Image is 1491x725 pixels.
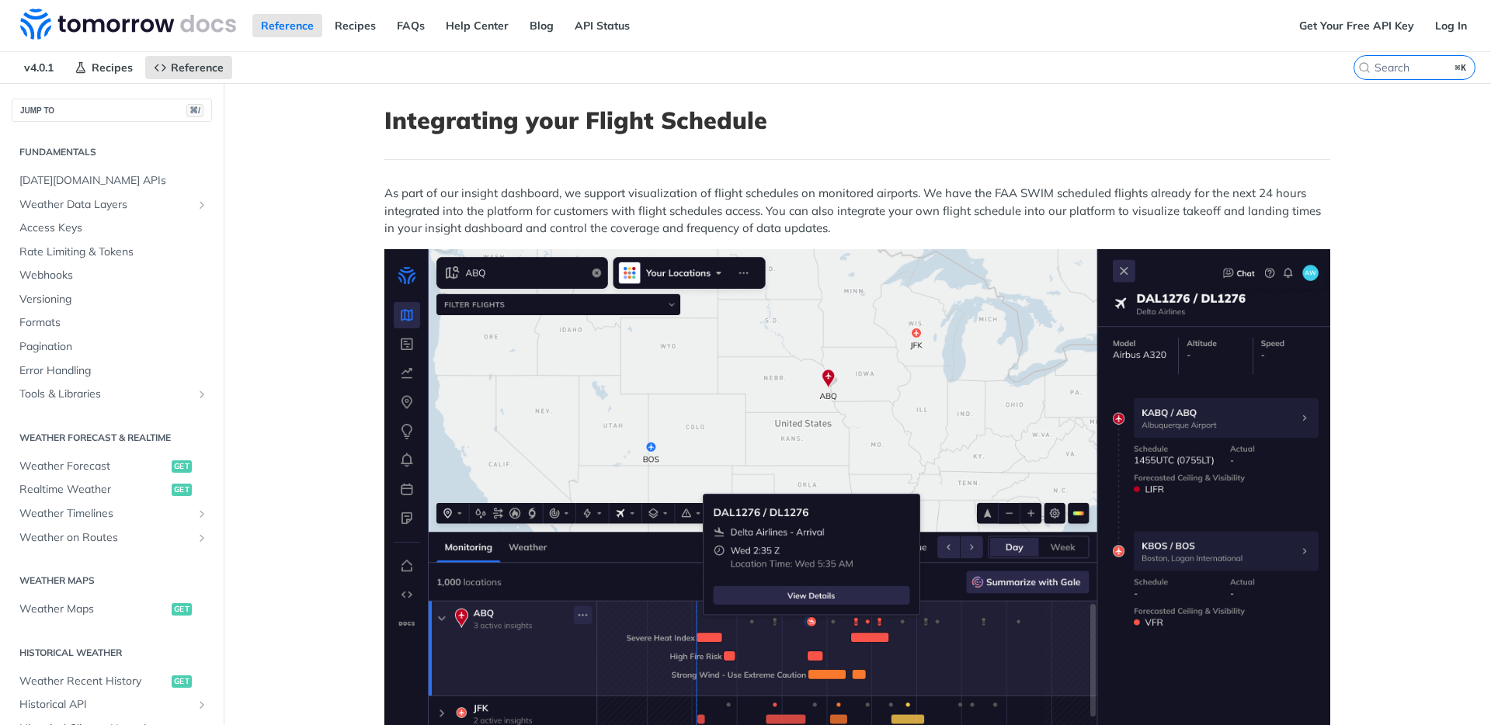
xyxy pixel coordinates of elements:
[1358,61,1371,74] svg: Search
[12,383,212,406] a: Tools & LibrariesShow subpages for Tools & Libraries
[19,674,168,689] span: Weather Recent History
[252,14,322,37] a: Reference
[326,14,384,37] a: Recipes
[12,335,212,359] a: Pagination
[437,14,517,37] a: Help Center
[172,484,192,496] span: get
[19,602,168,617] span: Weather Maps
[12,526,212,550] a: Weather on RoutesShow subpages for Weather on Routes
[388,14,433,37] a: FAQs
[12,574,212,588] h2: Weather Maps
[92,61,133,75] span: Recipes
[12,264,212,287] a: Webhooks
[19,387,192,402] span: Tools & Libraries
[196,199,208,211] button: Show subpages for Weather Data Layers
[19,506,192,522] span: Weather Timelines
[172,675,192,688] span: get
[12,598,212,621] a: Weather Mapsget
[196,508,208,520] button: Show subpages for Weather Timelines
[196,388,208,401] button: Show subpages for Tools & Libraries
[16,56,62,79] span: v4.0.1
[12,288,212,311] a: Versioning
[19,245,208,260] span: Rate Limiting & Tokens
[171,61,224,75] span: Reference
[384,106,1330,134] h1: Integrating your Flight Schedule
[19,197,192,213] span: Weather Data Layers
[12,670,212,693] a: Weather Recent Historyget
[20,9,236,40] img: Tomorrow.io Weather API Docs
[145,56,232,79] a: Reference
[19,220,208,236] span: Access Keys
[12,99,212,122] button: JUMP TO⌘/
[12,217,212,240] a: Access Keys
[12,693,212,716] a: Historical APIShow subpages for Historical API
[521,14,562,37] a: Blog
[19,315,208,331] span: Formats
[12,311,212,335] a: Formats
[19,530,192,546] span: Weather on Routes
[19,363,208,379] span: Error Handling
[19,459,168,474] span: Weather Forecast
[12,145,212,159] h2: Fundamentals
[12,359,212,383] a: Error Handling
[19,697,192,713] span: Historical API
[196,532,208,544] button: Show subpages for Weather on Routes
[66,56,141,79] a: Recipes
[12,241,212,264] a: Rate Limiting & Tokens
[12,502,212,526] a: Weather TimelinesShow subpages for Weather Timelines
[12,646,212,660] h2: Historical Weather
[12,455,212,478] a: Weather Forecastget
[12,431,212,445] h2: Weather Forecast & realtime
[1451,60,1471,75] kbd: ⌘K
[172,460,192,473] span: get
[19,292,208,307] span: Versioning
[19,339,208,355] span: Pagination
[196,699,208,711] button: Show subpages for Historical API
[12,193,212,217] a: Weather Data LayersShow subpages for Weather Data Layers
[19,482,168,498] span: Realtime Weather
[12,478,212,501] a: Realtime Weatherget
[1427,14,1475,37] a: Log In
[186,104,203,117] span: ⌘/
[19,268,208,283] span: Webhooks
[566,14,638,37] a: API Status
[172,603,192,616] span: get
[12,169,212,193] a: [DATE][DOMAIN_NAME] APIs
[19,173,208,189] span: [DATE][DOMAIN_NAME] APIs
[1291,14,1423,37] a: Get Your Free API Key
[384,185,1330,238] p: As part of our insight dashboard, we support visualization of flight schedules on monitored airpo...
